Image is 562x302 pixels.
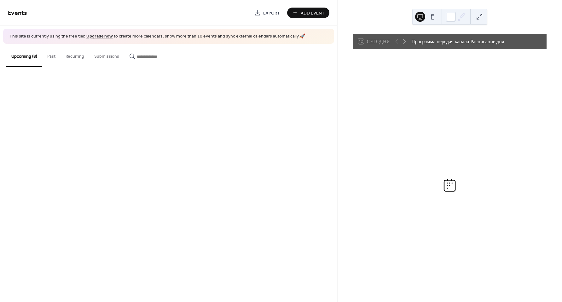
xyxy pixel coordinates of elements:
a: Upgrade now [86,32,113,41]
span: Events [8,7,27,19]
div: Программа передач канала Расписание дня [411,38,504,45]
a: Export [250,8,285,18]
button: Past [42,44,61,66]
button: Upcoming (8) [6,44,42,67]
span: Add Event [301,10,325,16]
button: Recurring [61,44,89,66]
span: This site is currently using the free tier. to create more calendars, show more than 10 events an... [9,33,305,40]
span: Export [263,10,280,16]
button: Add Event [287,8,329,18]
button: Submissions [89,44,124,66]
